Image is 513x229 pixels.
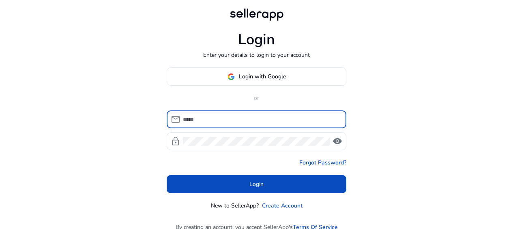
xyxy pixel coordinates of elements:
[238,31,275,48] h1: Login
[203,51,310,59] p: Enter your details to login to your account
[228,73,235,80] img: google-logo.svg
[299,158,346,167] a: Forgot Password?
[171,114,180,124] span: mail
[211,201,259,210] p: New to SellerApp?
[167,94,346,102] p: or
[262,201,303,210] a: Create Account
[333,136,342,146] span: visibility
[167,175,346,193] button: Login
[171,136,180,146] span: lock
[239,72,286,81] span: Login with Google
[167,67,346,86] button: Login with Google
[249,180,264,188] span: Login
